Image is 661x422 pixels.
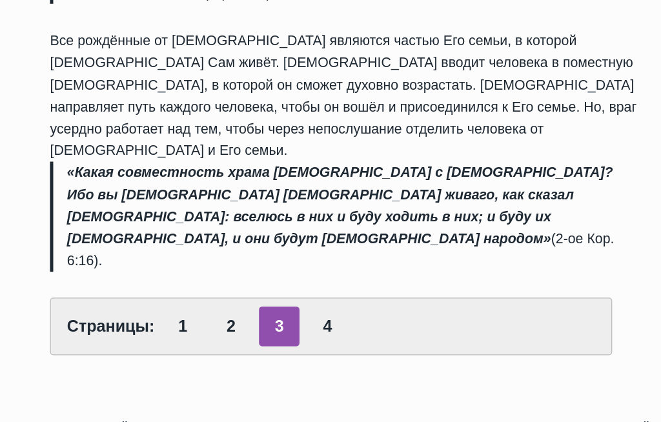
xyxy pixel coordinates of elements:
[95,18,566,53] blockquote: (Ефес.4:6).
[108,181,544,246] em: «Какая совместность храма [DEMOGRAPHIC_DATA] с [DEMOGRAPHIC_DATA]? Ибо вы [DEMOGRAPHIC_DATA] [DEM...
[95,179,566,266] blockquote: (2-ое Кор. 6:16).
[185,294,217,326] a: 1
[74,384,158,398] small: Предыдущий
[509,384,587,398] small: Следующий
[95,287,543,333] div: Страницы:
[261,294,294,326] span: 3
[300,294,332,326] a: 4
[108,21,547,50] em: «Один [DEMOGRAPHIC_DATA] и Отец всех, [PERSON_NAME] над всеми, и через всех, и во всех нас»
[223,294,256,326] a: 2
